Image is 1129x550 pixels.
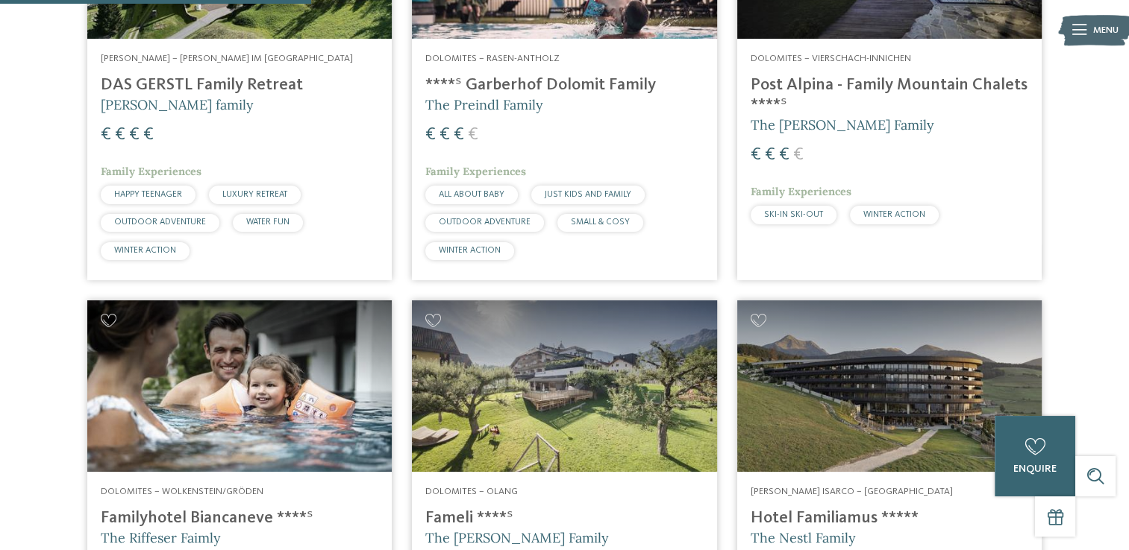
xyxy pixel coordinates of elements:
[246,218,290,227] span: WATER FUN
[545,190,631,199] span: JUST KIDS AND FAMILY
[751,529,856,546] span: The Nestl Family
[439,190,504,199] span: ALL ABOUT BABY
[425,96,543,113] span: The Preindl Family
[454,126,464,144] span: €
[751,75,1028,116] h4: Post Alpina - Family Mountain Chalets ****ˢ
[101,529,221,546] span: The Riffeser Faimly
[114,190,182,199] span: HAPPY TEENAGER
[101,54,353,63] span: [PERSON_NAME] – [PERSON_NAME] im [GEOGRAPHIC_DATA]
[439,218,531,227] span: OUTDOOR ADVENTURE
[101,75,378,95] h4: DAS GERSTL Family Retreat
[751,487,953,496] span: [PERSON_NAME] Isarco – [GEOGRAPHIC_DATA]
[751,185,851,198] span: Family Experiences
[101,508,378,528] h4: Familyhotel Biancaneve ****ˢ
[412,300,716,472] img: Looking for family hotels? Find the best ones here!
[765,146,775,164] span: €
[222,190,287,199] span: LUXURY RETREAT
[143,126,154,144] span: €
[995,416,1075,496] a: enquire
[129,126,140,144] span: €
[425,75,703,95] h4: ****ˢ Garberhof Dolomit Family
[468,126,478,144] span: €
[737,300,1042,472] img: Looking for family hotels? Find the best ones here!
[101,487,263,496] span: Dolomites – Wolkenstein/Gröden
[1013,464,1057,474] span: enquire
[863,210,925,219] span: WINTER ACTION
[751,146,761,164] span: €
[439,246,501,255] span: WINTER ACTION
[425,54,560,63] span: Dolomites – Rasen-Antholz
[115,126,125,144] span: €
[425,529,609,546] span: The [PERSON_NAME] Family
[87,300,392,472] img: Looking for family hotels? Find the best ones here!
[425,126,436,144] span: €
[425,165,526,178] span: Family Experiences
[114,246,176,255] span: WINTER ACTION
[571,218,630,227] span: SMALL & COSY
[751,54,911,63] span: Dolomites – Vierschach-Innichen
[751,116,934,133] span: The [PERSON_NAME] Family
[114,218,206,227] span: OUTDOOR ADVENTURE
[101,96,254,113] span: [PERSON_NAME] family
[101,126,111,144] span: €
[101,165,201,178] span: Family Experiences
[793,146,804,164] span: €
[764,210,823,219] span: SKI-IN SKI-OUT
[425,487,518,496] span: Dolomites – Olang
[440,126,450,144] span: €
[779,146,789,164] span: €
